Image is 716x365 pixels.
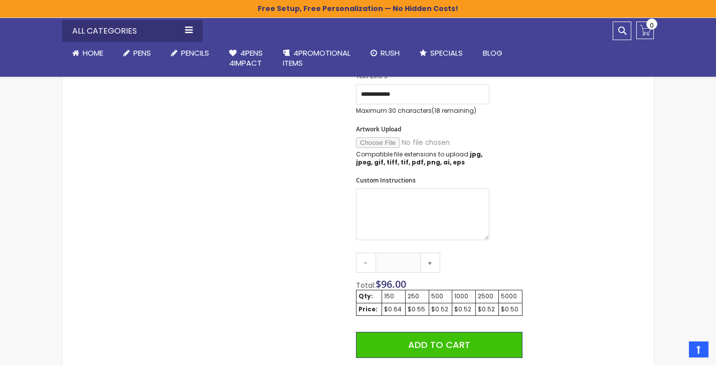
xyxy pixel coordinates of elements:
[633,338,716,365] iframe: Google Customer Reviews
[273,42,361,75] a: 4PROMOTIONALITEMS
[384,292,403,300] div: 150
[454,292,473,300] div: 1000
[384,305,403,313] div: $0.64
[283,48,350,68] span: 4PROMOTIONAL ITEMS
[181,48,209,58] span: Pencils
[62,42,113,64] a: Home
[356,150,489,166] p: Compatible file extensions to upload:
[113,42,161,64] a: Pens
[356,176,416,185] span: Custom Instructions
[229,48,263,68] span: 4Pens 4impact
[478,292,496,300] div: 2500
[359,292,373,300] strong: Qty:
[161,42,219,64] a: Pencils
[356,332,522,358] button: Add to Cart
[431,305,450,313] div: $0.52
[650,21,654,30] span: 0
[501,305,520,313] div: $0.50
[501,292,520,300] div: 5000
[432,106,476,115] span: (18 remaining)
[83,48,103,58] span: Home
[473,42,512,64] a: Blog
[356,280,376,290] span: Total:
[133,48,151,58] span: Pens
[381,48,400,58] span: Rush
[62,20,203,42] div: All Categories
[408,338,470,351] span: Add to Cart
[376,277,406,291] span: $
[430,48,463,58] span: Specials
[361,42,410,64] a: Rush
[431,292,450,300] div: 500
[408,292,427,300] div: 250
[636,22,654,39] a: 0
[454,305,473,313] div: $0.52
[359,305,378,313] strong: Price:
[219,42,273,75] a: 4Pens4impact
[356,253,376,273] a: -
[356,125,401,133] span: Artwork Upload
[356,107,489,115] p: Maximum 30 characters
[483,48,502,58] span: Blog
[381,277,406,291] span: 96.00
[478,305,496,313] div: $0.52
[408,305,427,313] div: $0.55
[410,42,473,64] a: Specials
[420,253,440,273] a: +
[356,150,482,166] strong: jpg, jpeg, gif, tiff, tif, pdf, png, ai, eps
